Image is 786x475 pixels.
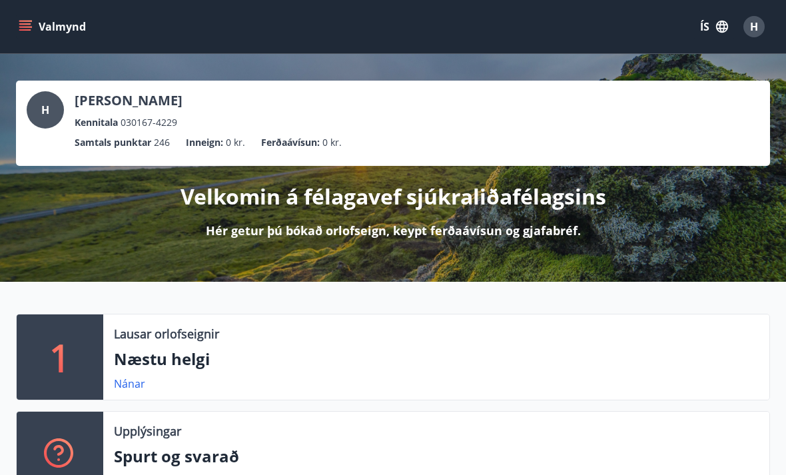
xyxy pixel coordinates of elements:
p: Inneign : [186,135,223,150]
p: Kennitala [75,115,118,130]
span: 0 kr. [226,135,245,150]
a: Nánar [114,376,145,391]
p: Upplýsingar [114,422,181,440]
p: Ferðaávísun : [261,135,320,150]
p: Næstu helgi [114,348,759,370]
p: Spurt og svarað [114,445,759,468]
p: 1 [49,332,71,382]
button: menu [16,15,91,39]
span: 0 kr. [322,135,342,150]
p: [PERSON_NAME] [75,91,183,110]
p: Velkomin á félagavef sjúkraliðafélagsins [181,182,606,211]
span: 030167-4229 [121,115,177,130]
span: 246 [154,135,170,150]
button: H [738,11,770,43]
p: Hér getur þú bókað orlofseign, keypt ferðaávísun og gjafabréf. [206,222,581,239]
span: H [41,103,49,117]
p: Samtals punktar [75,135,151,150]
p: Lausar orlofseignir [114,325,219,342]
span: H [750,19,758,34]
button: ÍS [693,15,735,39]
